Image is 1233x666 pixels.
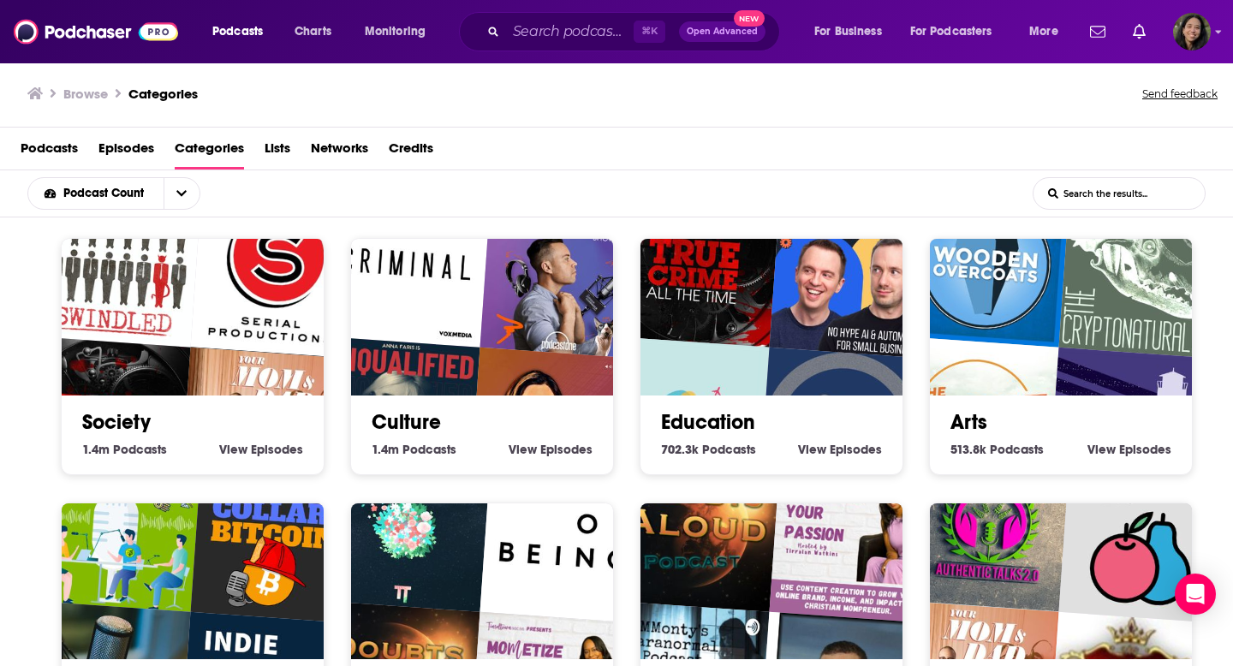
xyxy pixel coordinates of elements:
[82,409,151,435] a: Society
[702,442,756,457] span: Podcasts
[612,180,780,348] img: True Crime All The Time
[509,442,537,457] span: View
[770,455,938,623] img: MOMetize Your Passion | Create Content, Build An Online Brand, Master Organic Marketing, Set Goal...
[902,444,1069,612] img: Authentic Talks 2.0 with Shanta
[28,187,164,199] button: open menu
[265,134,290,169] a: Lists
[33,444,201,612] img: Bitcoin kisokos
[802,18,903,45] button: open menu
[27,177,227,210] h2: Choose List sort
[98,134,154,169] a: Episodes
[814,20,882,44] span: For Business
[164,178,200,209] button: open menu
[372,442,456,457] a: 1.4m Culture Podcasts
[82,442,167,457] a: 1.4m Society Podcasts
[402,442,456,457] span: Podcasts
[191,191,359,359] img: Serial
[661,409,755,435] a: Education
[734,10,765,27] span: New
[634,21,665,43] span: ⌘ K
[128,86,198,102] a: Categories
[63,187,150,199] span: Podcast Count
[1119,442,1171,457] span: Episodes
[82,442,110,457] span: 1.4m
[509,442,593,457] a: View Culture Episodes
[798,442,882,457] a: View Education Episodes
[480,455,648,623] img: On Being with Krista Tippett
[21,134,78,169] a: Podcasts
[311,134,368,169] a: Networks
[1175,574,1216,615] div: Open Intercom Messenger
[14,15,178,48] img: Podchaser - Follow, Share and Rate Podcasts
[113,442,167,457] span: Podcasts
[251,442,303,457] span: Episodes
[1173,13,1211,51] button: Show profile menu
[1087,442,1116,457] span: View
[219,442,247,457] span: View
[295,20,331,44] span: Charts
[365,20,426,44] span: Monitoring
[212,20,263,44] span: Podcasts
[661,442,699,457] span: 702.3k
[389,134,433,169] a: Credits
[950,442,986,457] span: 513.8k
[1017,18,1080,45] button: open menu
[1083,17,1112,46] a: Show notifications dropdown
[1029,20,1058,44] span: More
[480,191,648,359] img: The Jordan Harbinger Show
[1173,13,1211,51] img: User Profile
[1059,455,1227,623] img: Maintenance Phase
[770,191,938,359] img: Authority Hacker Podcast – AI & Automation for Small biz & Marketers
[950,409,987,435] a: Arts
[283,18,342,45] a: Charts
[219,442,303,457] a: View Society Episodes
[540,442,593,457] span: Episodes
[353,18,448,45] button: open menu
[372,409,441,435] a: Culture
[175,134,244,169] a: Categories
[200,18,285,45] button: open menu
[679,21,765,42] button: Open AdvancedNew
[191,455,359,623] img: Blue Collar Bitcoin
[612,444,780,612] img: Doubts Aloud Podcast
[323,444,491,612] div: The Creation Stories
[63,86,108,102] h3: Browse
[1126,17,1153,46] a: Show notifications dropdown
[661,442,756,457] a: 702.3k Education Podcasts
[323,180,491,348] img: Criminal
[1059,191,1227,359] img: The Cryptonaturalist
[1173,13,1211,51] span: Logged in as BroadleafBooks2
[910,20,992,44] span: For Podcasters
[475,12,796,51] div: Search podcasts, credits, & more...
[990,442,1044,457] span: Podcasts
[506,18,634,45] input: Search podcasts, credits, & more...
[1087,442,1171,457] a: View Arts Episodes
[798,442,826,457] span: View
[372,442,399,457] span: 1.4m
[902,180,1069,348] img: Wooden Overcoats
[33,180,201,348] img: Swindled
[899,18,1017,45] button: open menu
[687,27,758,36] span: Open Advanced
